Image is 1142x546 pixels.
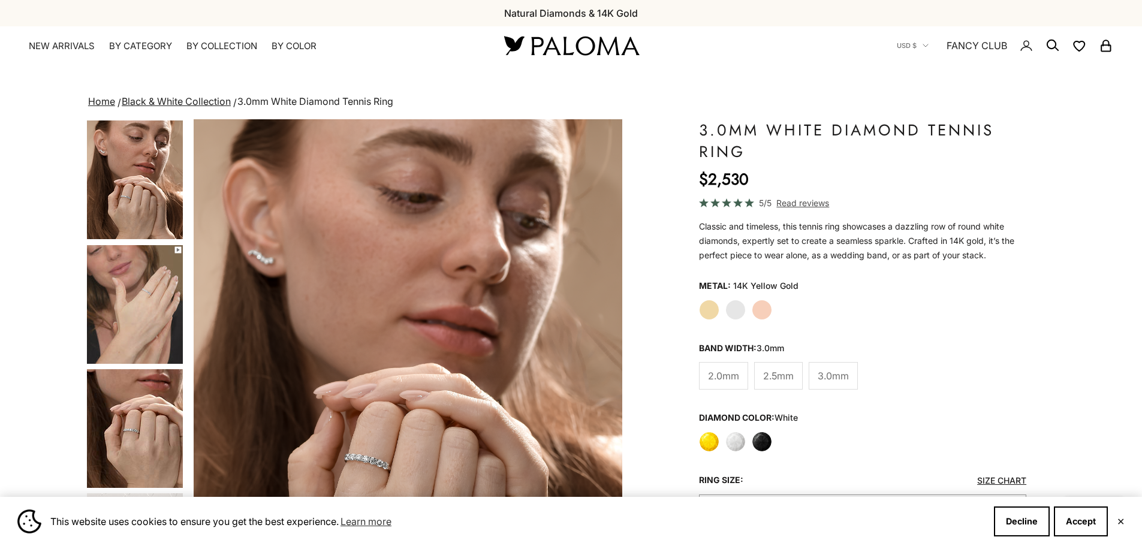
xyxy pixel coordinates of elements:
a: Home [88,95,115,107]
summary: By Color [272,40,317,52]
button: Accept [1054,506,1108,536]
variant-option-value: 3.0mm [757,343,784,353]
summary: By Category [109,40,172,52]
nav: breadcrumbs [86,93,1056,110]
span: USD $ [897,40,917,51]
span: 2.0mm [708,368,739,384]
a: FANCY CLUB [947,38,1007,53]
variant-option-value: white [775,412,798,423]
h1: 3.0mm White Diamond Tennis Ring [699,119,1027,162]
span: 5/5 [759,196,772,210]
nav: Secondary navigation [897,26,1113,65]
img: #YellowGold #WhiteGold #RoseGold [87,120,183,239]
a: NEW ARRIVALS [29,40,95,52]
span: This website uses cookies to ensure you get the best experience. [50,512,984,530]
img: #YellowGold #WhiteGold #RoseGold [87,369,183,488]
legend: Diamond Color: [699,409,798,427]
button: Go to item 6 [86,368,184,489]
span: 3.0mm [818,368,849,384]
legend: Ring size: [699,471,743,489]
sale-price: $2,530 [699,167,749,191]
summary: By Collection [186,40,257,52]
img: #YellowGold #WhiteGold #RoseGold [87,245,183,364]
a: Black & White Collection [122,95,231,107]
a: 5/5 Read reviews [699,196,1027,210]
img: Cookie banner [17,509,41,533]
button: Go to item 5 [86,244,184,365]
legend: Band Width: [699,339,784,357]
p: Classic and timeless, this tennis ring showcases a dazzling row of round white diamonds, expertly... [699,219,1027,263]
a: Size Chart [977,475,1026,485]
button: 4 [699,494,1027,527]
button: Go to item 4 [86,119,184,240]
p: Natural Diamonds & 14K Gold [504,5,638,21]
legend: Metal: [699,277,731,295]
a: Learn more [339,512,393,530]
nav: Primary navigation [29,40,475,52]
variant-option-value: 14K Yellow Gold [733,277,799,295]
button: Close [1117,518,1125,525]
button: USD $ [897,40,929,51]
span: 3.0mm White Diamond Tennis Ring [237,95,393,107]
span: 2.5mm [763,368,794,384]
button: Decline [994,506,1050,536]
span: Read reviews [776,196,829,210]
